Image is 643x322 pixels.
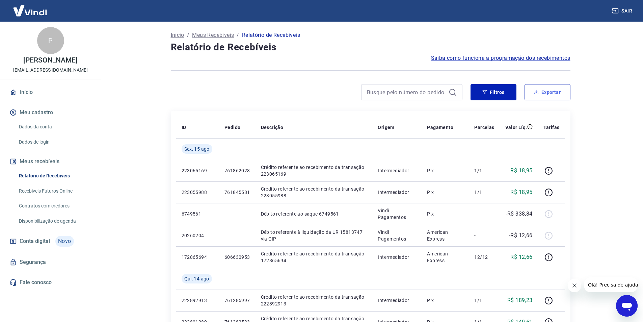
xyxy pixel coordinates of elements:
[4,5,57,10] span: Olá! Precisa de ajuda?
[224,124,240,131] p: Pedido
[378,229,416,242] p: Vindi Pagamentos
[510,167,532,175] p: R$ 18,95
[182,167,214,174] p: 223065169
[23,57,77,64] p: [PERSON_NAME]
[8,154,93,169] button: Meus recebíveis
[184,146,210,152] span: Sex, 15 ago
[261,294,367,307] p: Crédito referente ao recebimento da transação 222892913
[37,27,64,54] div: P
[224,189,250,196] p: 761845581
[182,124,186,131] p: ID
[192,31,234,39] a: Meus Recebíveis
[378,254,416,261] p: Intermediador
[474,254,494,261] p: 12/12
[187,31,189,39] p: /
[427,297,463,304] p: Pix
[367,87,446,97] input: Busque pelo número do pedido
[568,279,581,292] iframe: Fechar mensagem
[510,188,532,196] p: R$ 18,95
[427,210,463,217] p: Pix
[224,254,250,261] p: 606630953
[509,231,533,240] p: -R$ 12,66
[8,275,93,290] a: Fale conosco
[474,124,494,131] p: Parcelas
[505,124,527,131] p: Valor Líq.
[427,167,463,174] p: Pix
[8,233,93,249] a: Conta digitalNovo
[474,297,494,304] p: 1/1
[427,250,463,264] p: American Express
[16,184,93,198] a: Recebíveis Futuros Online
[182,232,214,239] p: 20260204
[378,189,416,196] p: Intermediador
[543,124,560,131] p: Tarifas
[506,210,533,218] p: -R$ 338,84
[474,210,494,217] p: -
[427,189,463,196] p: Pix
[224,167,250,174] p: 761862028
[16,135,93,149] a: Dados de login
[378,297,416,304] p: Intermediador
[261,124,284,131] p: Descrição
[616,295,638,317] iframe: Botão para abrir a janela de mensagens
[16,214,93,228] a: Disponibilização de agenda
[13,67,88,74] p: [EMAIL_ADDRESS][DOMAIN_NAME]
[8,105,93,120] button: Meu cadastro
[182,297,214,304] p: 222892913
[584,277,638,292] iframe: Mensagem da empresa
[171,41,570,54] h4: Relatório de Recebíveis
[242,31,300,39] p: Relatório de Recebíveis
[378,207,416,221] p: Vindi Pagamentos
[474,189,494,196] p: 1/1
[611,5,635,17] button: Sair
[8,255,93,270] a: Segurança
[261,185,367,199] p: Crédito referente ao recebimento da transação 223055988
[474,232,494,239] p: -
[261,164,367,177] p: Crédito referente ao recebimento da transação 223065169
[507,296,533,304] p: R$ 189,23
[182,254,214,261] p: 172865694
[16,169,93,183] a: Relatório de Recebíveis
[431,54,570,62] a: Saiba como funciona a programação dos recebimentos
[378,167,416,174] p: Intermediador
[184,275,209,282] span: Qui, 14 ago
[237,31,239,39] p: /
[510,253,532,261] p: R$ 12,66
[261,250,367,264] p: Crédito referente ao recebimento da transação 172865694
[20,237,50,246] span: Conta digital
[8,0,52,21] img: Vindi
[224,297,250,304] p: 761285997
[427,229,463,242] p: American Express
[171,31,184,39] a: Início
[525,84,570,100] button: Exportar
[474,167,494,174] p: 1/1
[427,124,453,131] p: Pagamento
[182,189,214,196] p: 223055988
[261,210,367,217] p: Débito referente ao saque 6749561
[16,199,93,213] a: Contratos com credores
[261,229,367,242] p: Débito referente à liquidação da UR 15813747 via CIP
[378,124,394,131] p: Origem
[471,84,516,100] button: Filtros
[16,120,93,134] a: Dados da conta
[8,85,93,100] a: Início
[55,236,74,247] span: Novo
[182,210,214,217] p: 6749561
